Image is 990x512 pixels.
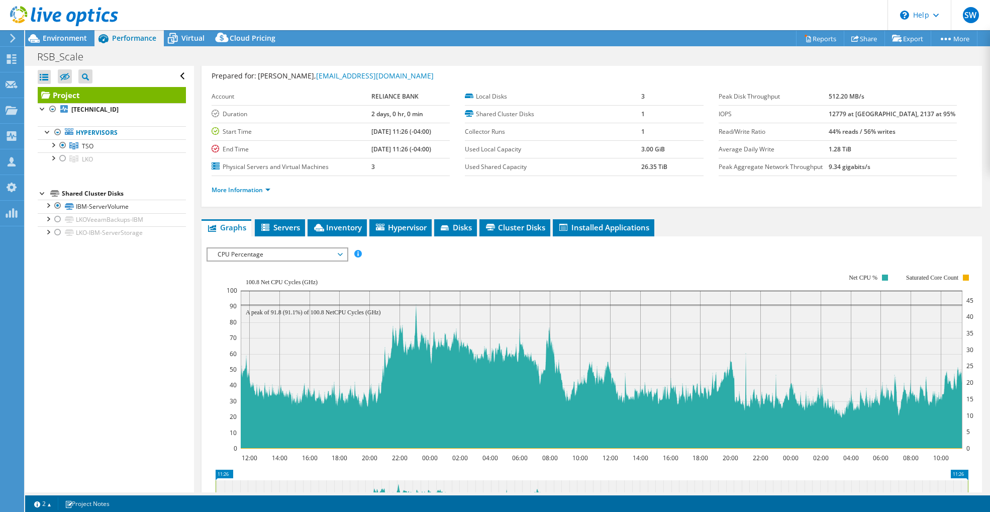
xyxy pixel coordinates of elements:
a: Export [884,31,931,46]
text: 40 [230,381,237,389]
label: Account [212,92,371,102]
label: Used Shared Capacity [465,162,641,172]
text: 0 [966,444,970,453]
text: 02:00 [813,454,829,462]
b: 3 [371,162,375,171]
span: [PERSON_NAME], [258,71,434,80]
b: 512.20 MB/s [829,92,864,101]
a: Project [38,87,186,103]
b: 44% reads / 56% writes [829,127,896,136]
text: 16:00 [663,454,678,462]
text: 90 [230,302,237,310]
text: 06:00 [873,454,888,462]
span: CPU Percentage [213,248,342,261]
text: 5 [966,428,970,436]
text: 45 [966,296,973,305]
text: 25 [966,362,973,370]
text: 20:00 [362,454,377,462]
span: Virtual [181,33,205,43]
text: 22:00 [392,454,408,462]
span: Cloud Pricing [230,33,275,43]
b: 9.34 gigabits/s [829,162,870,171]
b: [DATE] 11:26 (-04:00) [371,145,431,153]
text: 80 [230,318,237,326]
text: 100.8 Net CPU Cycles (GHz) [246,279,318,286]
text: 20 [966,378,973,387]
span: Hypervisor [374,222,427,232]
text: Saturated Core Count [906,274,959,281]
b: [DATE] 11:26 (-04:00) [371,127,431,136]
label: Physical Servers and Virtual Machines [212,162,371,172]
a: LKO [38,152,186,165]
span: Performance [112,33,156,43]
text: A peak of 91.8 (91.1%) of 100.8 NetCPU Cycles (GHz) [246,309,381,316]
span: Inventory [313,222,362,232]
b: 3.00 GiB [641,145,665,153]
text: 30 [230,397,237,405]
text: 60 [230,350,237,358]
text: 35 [966,329,973,337]
a: Project Notes [58,497,117,510]
text: Net CPU % [849,274,877,281]
h1: RSB_Scale [33,51,99,62]
text: 18:00 [332,454,347,462]
b: 2 days, 0 hr, 0 min [371,110,423,118]
a: [TECHNICAL_ID] [38,103,186,116]
label: Duration [212,109,371,119]
text: 50 [230,365,237,374]
text: 06:00 [512,454,528,462]
span: Graphs [207,222,246,232]
b: 12779 at [GEOGRAPHIC_DATA], 2137 at 95% [829,110,955,118]
text: 08:00 [903,454,919,462]
a: Hypervisors [38,126,186,139]
label: End Time [212,144,371,154]
text: 14:00 [272,454,287,462]
a: LKO-IBM-ServerStorage [38,226,186,239]
b: [TECHNICAL_ID] [71,105,119,114]
label: Prepared for: [212,71,256,80]
text: 12:00 [242,454,257,462]
b: 26.35 TiB [641,162,667,171]
span: Installed Applications [558,222,649,232]
text: 08:00 [542,454,558,462]
a: [EMAIL_ADDRESS][DOMAIN_NAME] [316,71,434,80]
a: 2 [27,497,58,510]
text: 10 [966,411,973,420]
label: Start Time [212,127,371,137]
label: Average Daily Write [719,144,829,154]
text: 14:00 [633,454,648,462]
text: 00:00 [422,454,438,462]
text: 10:00 [572,454,588,462]
span: Servers [260,222,300,232]
text: 10:00 [933,454,949,462]
text: 40 [966,312,973,321]
a: Reports [796,31,844,46]
label: Read/Write Ratio [719,127,829,137]
text: 16:00 [302,454,318,462]
a: Share [844,31,885,46]
span: Environment [43,33,87,43]
text: 04:00 [482,454,498,462]
a: LKOVeeamBackups-IBM [38,213,186,226]
text: 18:00 [692,454,708,462]
label: Peak Disk Throughput [719,92,829,102]
b: 3 [641,92,645,101]
a: More Information [212,186,270,194]
span: TSO [82,142,93,150]
text: 30 [966,346,973,354]
text: 02:00 [452,454,468,462]
label: Shared Cluster Disks [465,109,641,119]
label: Local Disks [465,92,641,102]
label: Peak Aggregate Network Throughput [719,162,829,172]
text: 00:00 [783,454,799,462]
a: TSO [38,139,186,152]
b: 1 [641,127,645,136]
text: 22:00 [753,454,768,462]
a: More [931,31,977,46]
text: 0 [234,444,237,453]
text: 100 [227,286,237,295]
label: Collector Runs [465,127,641,137]
text: 15 [966,395,973,403]
span: Cluster Disks [484,222,545,232]
b: RELIANCE BANK [371,92,419,101]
